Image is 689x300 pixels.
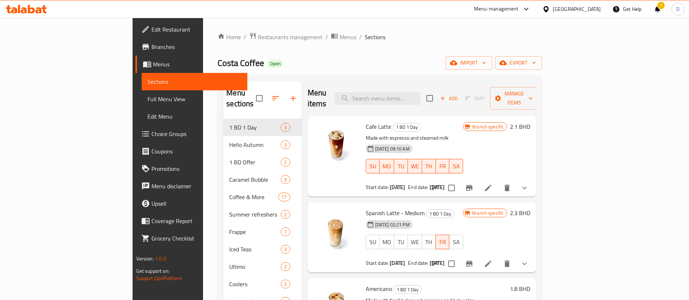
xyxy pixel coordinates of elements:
[510,122,530,132] h6: 2.1 BHD
[393,285,422,294] div: 1 BD 1 Day
[365,33,385,41] span: Sections
[408,235,422,249] button: WE
[366,121,391,132] span: Cafe Latte
[223,241,301,258] div: Iced Teas3
[281,159,289,166] span: 2
[308,87,327,109] h2: Menu items
[281,140,290,149] div: items
[284,90,302,107] button: Add section
[408,258,428,268] span: End date:
[229,280,281,288] span: Coolers
[223,188,301,206] div: Coffee & More17
[151,130,242,138] span: Choice Groups
[313,208,360,254] img: Spanish Latte - Medium
[281,123,290,132] div: items
[397,237,405,247] span: TU
[135,56,248,73] a: Menus
[469,123,507,130] span: Branch specific
[394,235,408,249] button: TU
[229,140,281,149] span: Hello Autumn
[393,123,421,131] span: 1 BD 1 Day
[369,161,377,172] span: SU
[426,255,444,272] button: sort-choices
[281,124,289,131] span: 3
[444,180,459,196] span: Select to update
[267,61,284,67] span: Open
[382,161,391,172] span: MO
[411,161,419,172] span: WE
[218,32,542,42] nav: breadcrumb
[136,274,182,283] a: Support.OpsPlatform
[422,235,436,249] button: TH
[151,182,242,190] span: Menu disclaimer
[439,237,447,247] span: FR
[426,209,454,218] div: 1 BD 1 Day
[435,235,450,249] button: FR
[151,42,242,51] span: Branches
[422,159,436,173] button: TH
[495,56,542,70] button: export
[411,237,419,247] span: WE
[436,159,450,173] button: FR
[267,90,284,107] span: Sort sections
[331,32,356,42] a: Menus
[281,263,289,270] span: 2
[135,212,248,230] a: Coverage Report
[229,158,281,167] span: 1 BD Offer
[490,87,539,110] button: Manage items
[281,281,289,288] span: 2
[444,256,459,271] span: Select to update
[369,237,377,247] span: SU
[151,199,242,208] span: Upsell
[281,141,289,148] span: 3
[135,195,248,212] a: Upsell
[516,179,533,197] button: show more
[223,275,301,293] div: Coolers2
[249,32,323,42] a: Restaurants management
[449,159,463,173] button: SA
[135,125,248,143] a: Choice Groups
[461,255,478,272] button: Branch-specific-item
[223,153,301,171] div: 1 BD Offer2
[408,159,422,173] button: WE
[281,175,290,184] div: items
[142,90,248,108] a: Full Menu View
[390,182,405,192] b: [DATE]
[408,182,428,192] span: End date:
[229,210,281,219] span: Summer refreshers
[520,184,529,192] svg: Show Choices
[366,182,389,192] span: Start date:
[553,5,601,13] div: [GEOGRAPHIC_DATA]
[258,33,323,41] span: Restaurants management
[229,245,281,254] span: Iced Teas
[366,207,425,218] span: Spanish Latte - Medium
[223,206,301,223] div: Summer refreshers2
[151,164,242,173] span: Promotions
[393,123,421,132] div: 1 BD 1 Day
[397,161,405,172] span: TU
[437,93,461,104] span: Add item
[366,258,389,268] span: Start date:
[151,147,242,156] span: Coupons
[267,59,284,68] div: Open
[153,60,242,69] span: Menus
[278,193,290,201] div: items
[676,5,680,13] span: D
[394,285,421,294] span: 1 BD 1 Day
[252,91,267,106] span: Select all sections
[394,159,408,173] button: TU
[142,73,248,90] a: Sections
[390,258,405,268] b: [DATE]
[510,284,530,294] h6: 1.8 BHD
[229,123,281,132] div: 1 BD 1 Day
[474,5,519,13] div: Menu-management
[223,119,301,136] div: 1 BD 1 Day3
[372,145,413,152] span: [DATE] 09:10 AM
[366,235,380,249] button: SU
[135,160,248,177] a: Promotions
[281,227,290,236] div: items
[279,194,289,201] span: 17
[469,210,507,217] span: Branch specific
[484,184,493,192] a: Edit menu item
